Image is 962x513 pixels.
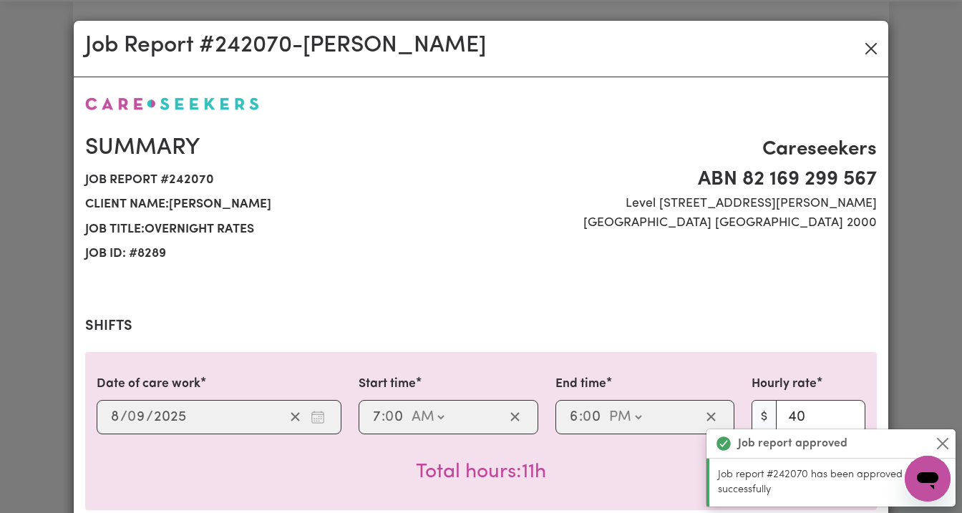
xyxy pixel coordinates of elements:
[905,456,951,502] iframe: Button to launch messaging window
[860,37,883,60] button: Close
[85,318,877,335] h2: Shifts
[120,409,127,425] span: /
[385,410,394,424] span: 0
[738,435,847,452] strong: Job report approved
[569,406,579,428] input: --
[752,375,817,394] label: Hourly rate
[306,406,329,428] button: Enter the date of care work
[85,242,472,266] span: Job ID: # 8289
[85,168,472,192] span: Job report # 242070
[490,135,877,165] span: Careseekers
[85,135,472,162] h2: Summary
[372,406,382,428] input: --
[85,97,259,110] img: Careseekers logo
[579,409,583,425] span: :
[583,406,602,428] input: --
[490,214,877,233] span: [GEOGRAPHIC_DATA] [GEOGRAPHIC_DATA] 2000
[97,375,200,394] label: Date of care work
[85,192,472,217] span: Client name: [PERSON_NAME]
[284,406,306,428] button: Clear date
[583,410,591,424] span: 0
[382,409,385,425] span: :
[490,165,877,195] span: ABN 82 169 299 567
[128,406,146,428] input: --
[490,195,877,213] span: Level [STREET_ADDRESS][PERSON_NAME]
[146,409,153,425] span: /
[934,435,951,452] button: Close
[153,406,187,428] input: ----
[752,400,777,434] span: $
[718,467,947,498] p: Job report #242070 has been approved successfully
[85,32,486,59] h2: Job Report # 242070 - [PERSON_NAME]
[110,406,120,428] input: --
[555,375,606,394] label: End time
[127,410,136,424] span: 0
[359,375,416,394] label: Start time
[85,218,472,242] span: Job title: Overnight Rates
[386,406,404,428] input: --
[416,462,546,482] span: Total hours worked: 11 hours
